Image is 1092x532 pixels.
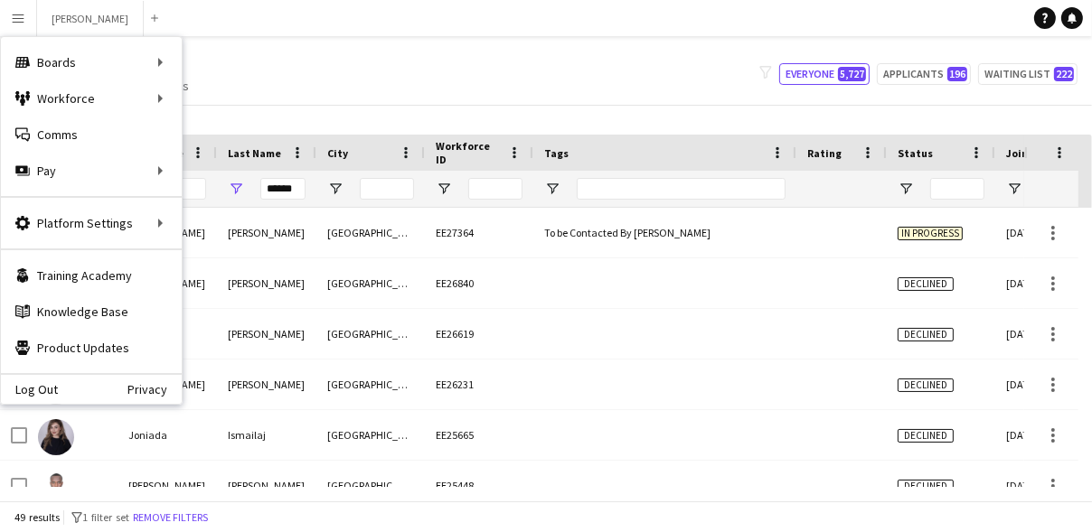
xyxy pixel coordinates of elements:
div: [PERSON_NAME] [118,461,217,510]
div: To be Contacted By [PERSON_NAME] [533,208,796,257]
div: [GEOGRAPHIC_DATA] [316,208,425,257]
a: Comms [1,117,182,153]
input: First Name Filter Input [161,178,206,200]
button: Open Filter Menu [544,181,560,197]
div: EE26231 [425,359,533,409]
div: Boards [1,44,182,80]
span: 1 filter set [82,510,129,524]
input: Status Filter Input [930,178,984,200]
div: [GEOGRAPHIC_DATA] [316,359,425,409]
button: [PERSON_NAME] [37,1,144,36]
button: Open Filter Menu [436,181,452,197]
div: Platform Settings [1,205,182,241]
a: Log Out [1,382,58,397]
div: EE27364 [425,208,533,257]
span: Tags [544,146,569,160]
span: Status [898,146,933,160]
div: Ismailaj [217,410,316,460]
input: City Filter Input [360,178,414,200]
span: Declined [898,328,954,341]
div: Pay [1,153,182,189]
button: Open Filter Menu [228,181,244,197]
div: [PERSON_NAME] [217,208,316,257]
div: EE25665 [425,410,533,460]
span: 222 [1054,67,1074,81]
a: Training Academy [1,257,182,294]
div: Workforce [1,80,182,117]
div: [PERSON_NAME] [217,461,316,510]
button: Open Filter Menu [1006,181,1022,197]
div: [PERSON_NAME] [217,309,316,359]
div: EE26840 [425,258,533,308]
span: Declined [898,378,954,392]
input: Tags Filter Input [577,178,786,200]
input: Last Name Filter Input [260,178,306,200]
img: Joniada Ismailaj [38,419,74,455]
span: Rating [807,146,842,160]
button: Open Filter Menu [898,181,914,197]
span: Declined [898,277,954,291]
div: [GEOGRAPHIC_DATA] [316,258,425,308]
span: Last Name [228,146,281,160]
div: [GEOGRAPHIC_DATA] [316,461,425,510]
span: Joined [1006,146,1041,160]
button: Open Filter Menu [327,181,344,197]
span: Declined [898,429,954,443]
div: [GEOGRAPHIC_DATA] [316,410,425,460]
div: [PERSON_NAME] [217,258,316,308]
span: 5,727 [838,67,866,81]
button: Everyone5,727 [779,63,870,85]
div: EE25448 [425,461,533,510]
div: EE26619 [425,309,533,359]
span: Workforce ID [436,139,501,166]
a: Knowledge Base [1,294,182,330]
div: [GEOGRAPHIC_DATA] [316,309,425,359]
button: Applicants196 [877,63,971,85]
button: Waiting list222 [978,63,1078,85]
span: City [327,146,348,160]
span: Declined [898,480,954,493]
button: Remove filters [129,508,212,527]
span: In progress [898,227,963,240]
img: Mohammed Ismail [38,470,74,506]
a: Product Updates [1,330,182,366]
div: [PERSON_NAME] [217,359,316,409]
div: Joniada [118,410,217,460]
input: Workforce ID Filter Input [468,178,522,200]
a: Privacy [127,382,182,397]
span: 196 [947,67,967,81]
